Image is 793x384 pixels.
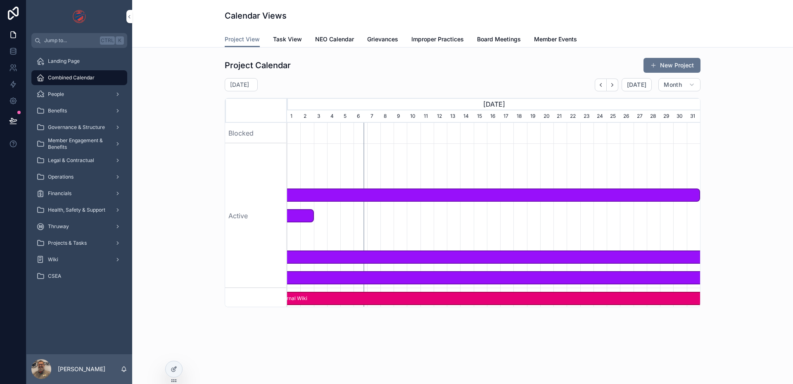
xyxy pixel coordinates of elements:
a: Legal & Contractual [31,153,127,168]
span: CSEA [48,273,61,279]
span: [DATE] [627,81,646,88]
div: 29 [660,110,673,123]
span: Projects & Tasks [48,240,87,246]
div: 7 [367,110,380,123]
a: Health, Safety & Support [31,203,127,217]
div: [DATE] [287,98,700,110]
div: 13 [447,110,460,123]
span: K [116,37,123,44]
span: Member Events [534,35,577,43]
span: Combined Calendar [48,74,95,81]
div: 25 [607,110,620,123]
span: NEO Calendar [315,35,354,43]
button: Jump to...CtrlK [31,33,127,48]
a: Improper Practices [411,32,464,48]
div: 30 [673,110,686,123]
div: 10 [407,110,420,123]
a: Wiki [31,252,127,267]
span: Legal & Contractual [48,157,94,164]
a: Member Events [534,32,577,48]
span: Landing Page [48,58,80,64]
span: Financials [48,190,71,197]
span: Member Engagement & Benefits [48,137,108,150]
div: 16 [487,110,500,123]
span: Health, Safety & Support [48,207,105,213]
div: Planning [225,288,287,371]
div: 2 [300,110,313,123]
div: 21 [553,110,567,123]
div: Blocked [225,123,287,143]
div: 27 [634,110,647,123]
span: Grievances [367,35,398,43]
div: 5 [340,110,354,123]
a: Board Meetings [477,32,521,48]
div: 19 [527,110,540,123]
div: 14 [460,110,473,123]
a: CSEA [31,269,127,284]
div: 31 [687,110,700,123]
span: Jump to... [44,37,97,44]
div: 6 [354,110,367,123]
div: 23 [580,110,594,123]
a: Landing Page [31,54,127,69]
div: scrollable content [26,48,132,294]
div: 24 [594,110,607,123]
a: Thruway [31,219,127,234]
div: 20 [540,110,553,123]
div: 22 [567,110,580,123]
p: [PERSON_NAME] [58,365,105,373]
img: App logo [73,10,86,23]
span: Ctrl [100,36,115,45]
div: 8 [380,110,394,123]
span: Task View [273,35,302,43]
a: Benefits [31,103,127,118]
span: Governance & Structure [48,124,105,131]
div: 28 [647,110,660,123]
a: Governance & Structure [31,120,127,135]
a: NEO Calendar [315,32,354,48]
button: Month [658,78,700,91]
h1: Project Calendar [225,60,291,71]
div: 4 [327,110,340,123]
span: Project View [225,35,260,43]
a: Project View [225,32,260,48]
div: 9 [394,110,407,123]
div: 3 [314,110,327,123]
button: New Project [643,58,700,73]
a: Operations [31,169,127,184]
div: 17 [500,110,513,123]
span: Operations [48,174,74,180]
a: Grievances [367,32,398,48]
div: 26 [620,110,633,123]
a: Member Engagement & Benefits [31,136,127,151]
div: 11 [420,110,434,123]
span: Benefits [48,107,67,114]
a: Combined Calendar [31,70,127,85]
div: 12 [434,110,447,123]
div: 1 [287,110,300,123]
a: People [31,87,127,102]
h2: [DATE] [230,81,249,89]
div: 15 [474,110,487,123]
span: Wiki [48,256,58,263]
span: Board Meetings [477,35,521,43]
h1: Calendar Views [225,10,287,21]
div: 18 [513,110,527,123]
a: Task View [273,32,302,48]
span: Improper Practices [411,35,464,43]
div: Active [225,143,287,288]
span: Thruway [48,223,69,230]
span: Month [664,81,682,88]
a: Projects & Tasks [31,236,127,250]
a: Financials [31,186,127,201]
span: People [48,91,64,98]
button: [DATE] [622,78,652,91]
